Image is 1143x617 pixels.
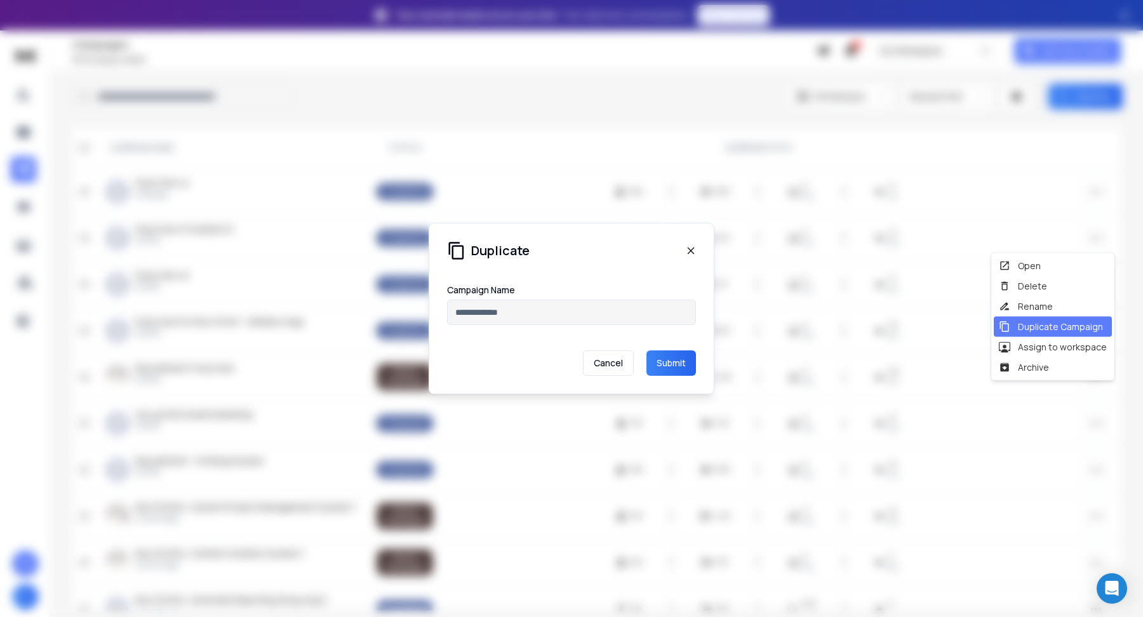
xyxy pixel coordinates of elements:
div: Duplicate Campaign [999,321,1103,333]
label: Campaign Name [447,286,515,295]
div: Assign to workspace [999,341,1107,354]
div: Delete [999,280,1047,293]
button: Submit [646,350,696,376]
p: Cancel [583,350,634,376]
div: Open Intercom Messenger [1097,573,1127,604]
h1: Duplicate [471,242,530,260]
div: Rename [999,300,1053,313]
div: Open [999,260,1041,272]
div: Archive [999,361,1049,374]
